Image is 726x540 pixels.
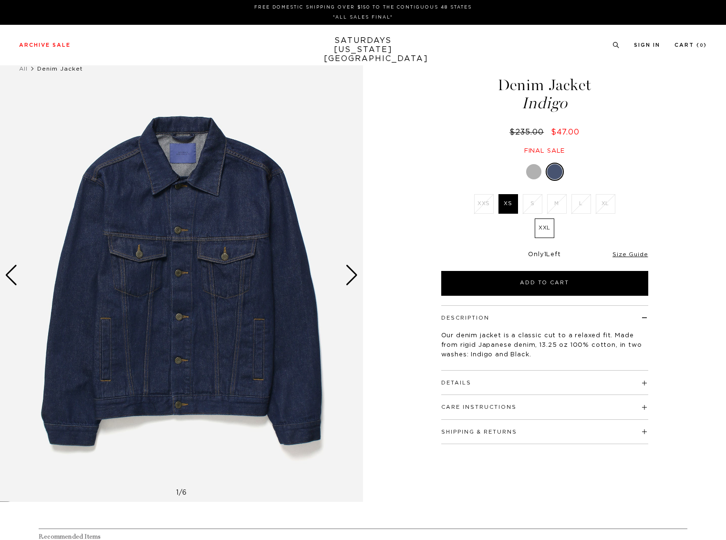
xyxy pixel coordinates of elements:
span: Indigo [440,95,650,111]
h1: Denim Jacket [440,77,650,111]
p: FREE DOMESTIC SHIPPING OVER $150 TO THE CONTIGUOUS 48 STATES [23,4,703,11]
span: Denim Jacket [37,66,83,72]
span: 6 [182,489,187,496]
p: *ALL SALES FINAL* [23,14,703,21]
a: Archive Sale [19,42,71,48]
del: $235.00 [509,128,548,136]
a: Size Guide [612,251,648,257]
span: 1 [176,489,179,496]
small: 0 [700,43,704,48]
button: Care Instructions [441,405,517,410]
a: Cart (0) [674,42,707,48]
button: Details [441,380,471,385]
label: XXL [535,218,554,238]
div: Only Left [441,251,648,259]
a: Sign In [634,42,660,48]
button: Shipping & Returns [441,429,517,435]
a: SATURDAYS[US_STATE][GEOGRAPHIC_DATA] [324,36,403,63]
button: Description [441,315,489,321]
p: Our denim jacket is a classic cut to a relaxed fit. Made from rigid Japanese denim, 13.25 oz 100%... [441,331,648,360]
span: 1 [544,251,547,258]
button: Add to Cart [441,271,648,296]
div: Next slide [345,265,358,286]
span: $47.00 [551,128,580,136]
div: Previous slide [5,265,18,286]
div: Final sale [440,147,650,155]
a: All [19,66,28,72]
label: XS [498,194,518,214]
